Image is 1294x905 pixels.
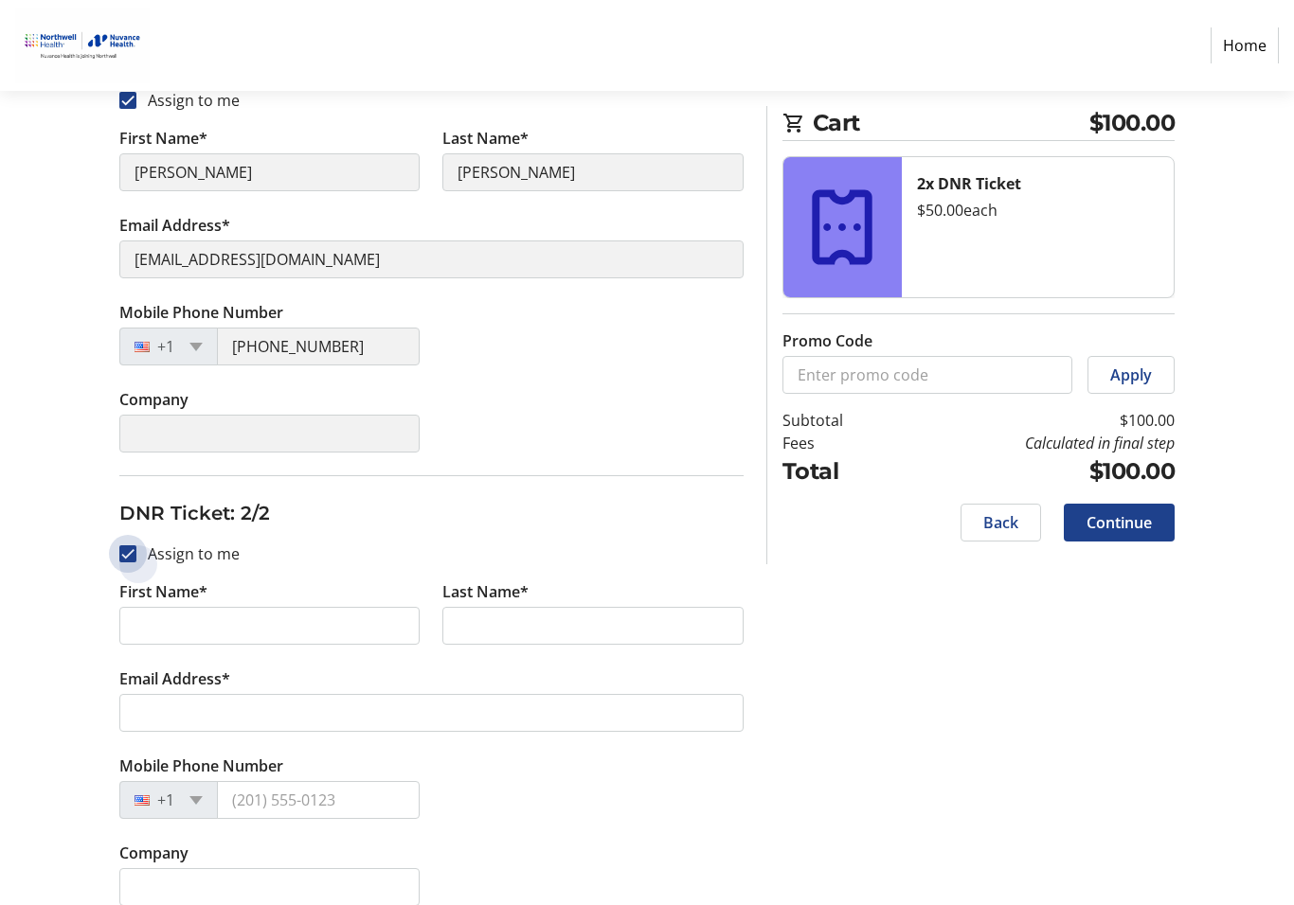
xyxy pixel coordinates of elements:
label: First Name* [119,580,207,603]
label: Mobile Phone Number [119,301,283,324]
label: Assign to me [136,542,240,565]
a: Home [1211,27,1279,63]
span: Cart [813,106,1089,140]
button: Apply [1087,356,1175,394]
label: Last Name* [442,580,529,603]
button: Continue [1064,504,1175,541]
td: Fees [782,432,895,454]
img: Nuvance Health's Logo [15,8,150,83]
td: $100.00 [895,454,1175,488]
label: First Name* [119,127,207,150]
button: Back [961,504,1041,541]
label: Company [119,842,189,864]
h3: DNR Ticket: 2/2 [119,499,744,527]
input: Enter promo code [782,356,1072,394]
label: Email Address* [119,667,230,690]
label: Last Name* [442,127,529,150]
span: Back [983,511,1018,534]
label: Promo Code [782,329,872,352]
span: $100.00 [1089,106,1176,140]
label: Mobile Phone Number [119,754,283,777]
td: Subtotal [782,409,895,432]
input: (201) 555-0123 [217,328,421,365]
strong: 2x DNR Ticket [917,173,1021,194]
span: Continue [1087,511,1152,534]
input: (201) 555-0123 [217,781,421,819]
label: Assign to me [136,89,240,112]
label: Email Address* [119,214,230,237]
td: $100.00 [895,409,1175,432]
td: Total [782,454,895,488]
div: $50.00 each [917,199,1159,222]
td: Calculated in final step [895,432,1175,454]
label: Company [119,388,189,411]
span: Apply [1110,364,1152,386]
